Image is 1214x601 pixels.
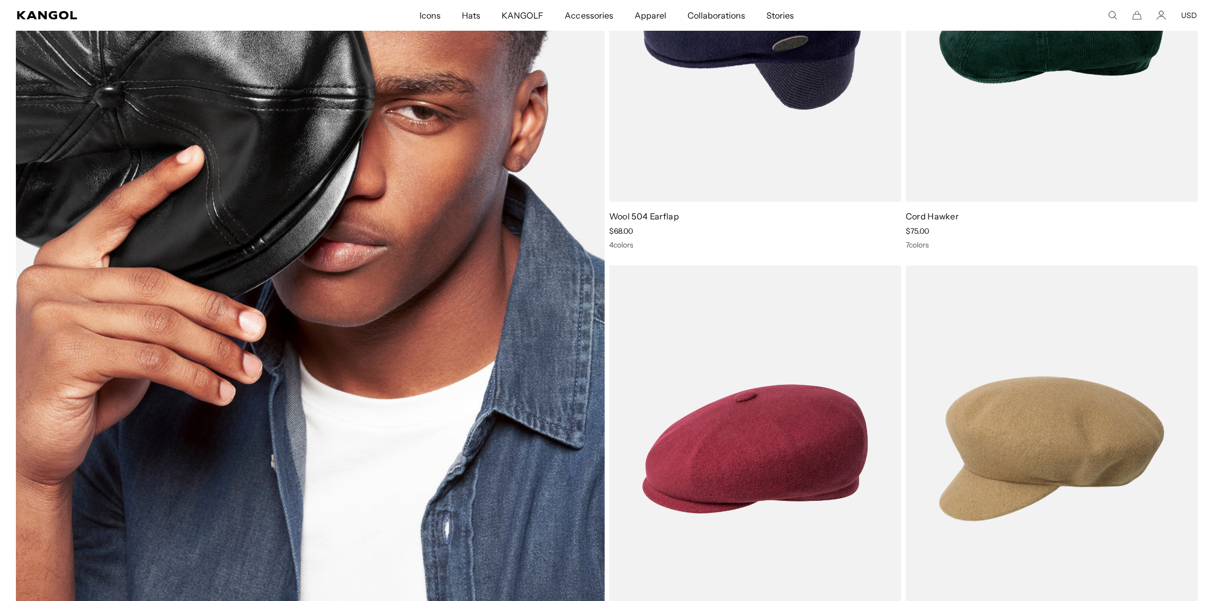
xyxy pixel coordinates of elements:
[906,211,959,222] a: Cord Hawker
[609,240,901,250] div: 4 colors
[1132,11,1142,20] button: Cart
[609,226,633,236] span: $68.00
[906,240,1198,250] div: 7 colors
[1108,11,1118,20] summary: Search here
[609,211,679,222] a: Wool 504 Earflap
[17,11,278,20] a: Kangol
[1157,11,1166,20] a: Account
[906,226,929,236] span: $75.00
[1181,11,1197,20] button: USD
